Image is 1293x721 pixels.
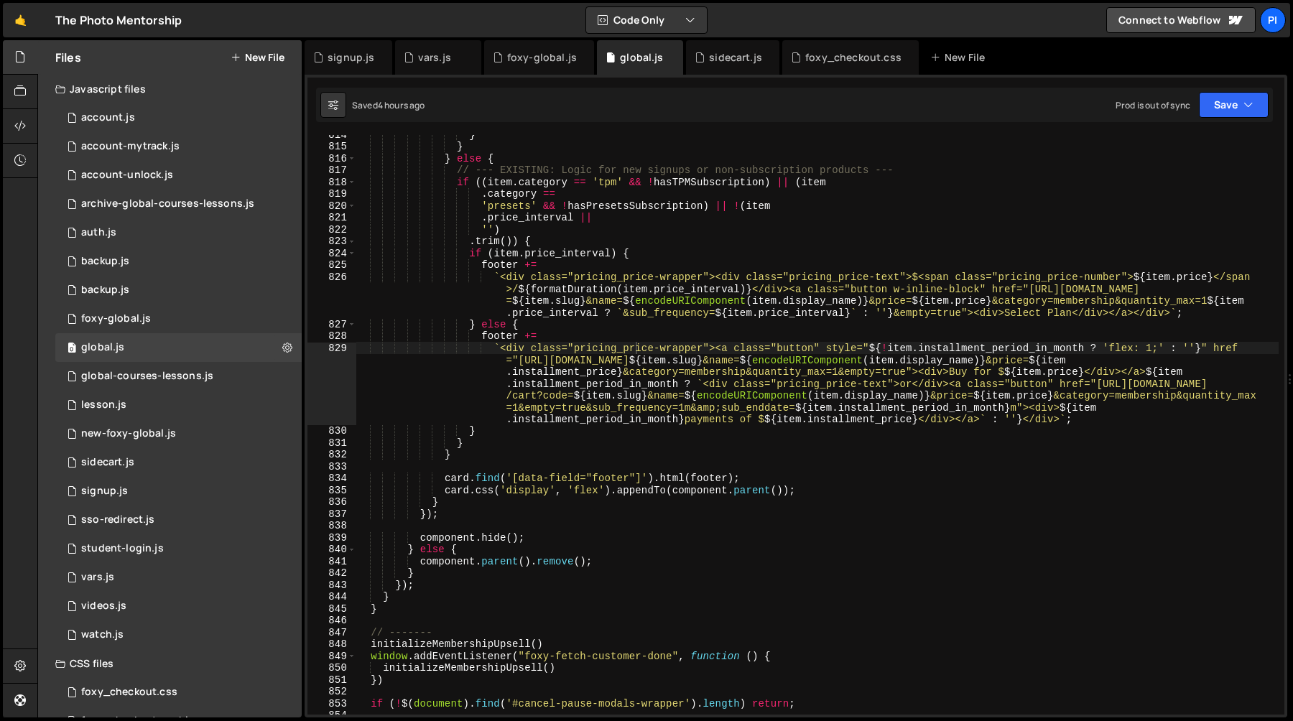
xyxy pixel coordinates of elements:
div: signup.js [81,485,128,498]
div: 4 hours ago [378,99,425,111]
div: 841 [307,556,356,568]
div: 823 [307,236,356,248]
div: auth.js [81,226,116,239]
div: 13533/42246.js [55,592,302,620]
a: Connect to Webflow [1106,7,1256,33]
div: account-mytrack.js [81,140,180,153]
div: foxy_checkout.css [81,686,177,699]
a: 🤙 [3,3,38,37]
div: account.js [81,111,135,124]
div: 13533/35292.js [55,362,302,391]
button: Code Only [586,7,707,33]
div: backup.js [81,284,129,297]
div: The Photo Mentorship [55,11,182,29]
div: 13533/35364.js [55,477,302,506]
div: 13533/38507.css [55,678,302,707]
div: global-courses-lessons.js [81,370,213,383]
div: foxy_checkout.css [805,50,902,65]
div: 819 [307,188,356,200]
div: 833 [307,461,356,473]
button: Save [1199,92,1269,118]
div: New File [930,50,991,65]
div: 817 [307,164,356,177]
div: 827 [307,319,356,331]
div: 13533/38527.js [55,620,302,649]
div: 13533/45031.js [55,247,302,276]
div: 814 [307,129,356,141]
div: 846 [307,615,356,627]
div: 837 [307,508,356,521]
div: 13533/43968.js [55,190,302,218]
div: CSS files [38,649,302,678]
div: foxy-global.js [81,312,151,325]
div: Saved [352,99,425,111]
div: 835 [307,485,356,497]
div: watch.js [81,628,124,641]
div: lesson.js [81,399,126,411]
div: 13533/47004.js [55,506,302,534]
a: Pi [1260,7,1286,33]
div: 13533/38628.js [55,132,302,161]
div: student-login.js [81,542,164,555]
div: 821 [307,212,356,224]
div: backup.js [81,255,129,268]
div: 848 [307,638,356,651]
div: global.js [81,341,124,354]
div: 836 [307,496,356,508]
div: 849 [307,651,356,663]
div: vars.js [418,50,451,65]
div: 13533/41206.js [55,161,302,190]
div: 839 [307,532,356,544]
div: 815 [307,141,356,153]
div: 840 [307,544,356,556]
button: New File [231,52,284,63]
div: 832 [307,449,356,461]
div: 13533/46953.js [55,534,302,563]
div: 820 [307,200,356,213]
div: 845 [307,603,356,615]
div: 853 [307,698,356,710]
div: 13533/34219.js [55,304,302,333]
div: 829 [307,343,356,426]
div: 826 [307,271,356,319]
div: account-unlock.js [81,169,173,182]
div: 825 [307,259,356,271]
div: 851 [307,674,356,687]
div: 13533/43446.js [55,448,302,477]
div: 818 [307,177,356,189]
div: 847 [307,627,356,639]
div: 13533/34220.js [55,103,302,132]
div: 13533/35472.js [55,391,302,419]
div: archive-global-courses-lessons.js [81,197,254,210]
div: 13533/39483.js [55,333,302,362]
div: 831 [307,437,356,450]
div: sso-redirect.js [81,513,154,526]
div: 824 [307,248,356,260]
div: 13533/45030.js [55,276,302,304]
div: 844 [307,591,356,603]
div: videos.js [81,600,126,613]
div: Prod is out of sync [1116,99,1190,111]
div: foxy-global.js [507,50,577,65]
div: 13533/34034.js [55,218,302,247]
div: 816 [307,153,356,165]
div: sidecart.js [81,456,134,469]
div: vars.js [81,571,114,584]
div: 13533/38978.js [55,563,302,592]
div: Javascript files [38,75,302,103]
div: 852 [307,686,356,698]
span: 0 [68,343,76,355]
div: new-foxy-global.js [81,427,176,440]
div: 850 [307,662,356,674]
h2: Files [55,50,81,65]
div: 838 [307,520,356,532]
div: sidecart.js [709,50,762,65]
div: 822 [307,224,356,236]
div: 834 [307,473,356,485]
div: 842 [307,567,356,580]
div: 828 [307,330,356,343]
div: signup.js [328,50,374,65]
div: 830 [307,425,356,437]
div: 843 [307,580,356,592]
